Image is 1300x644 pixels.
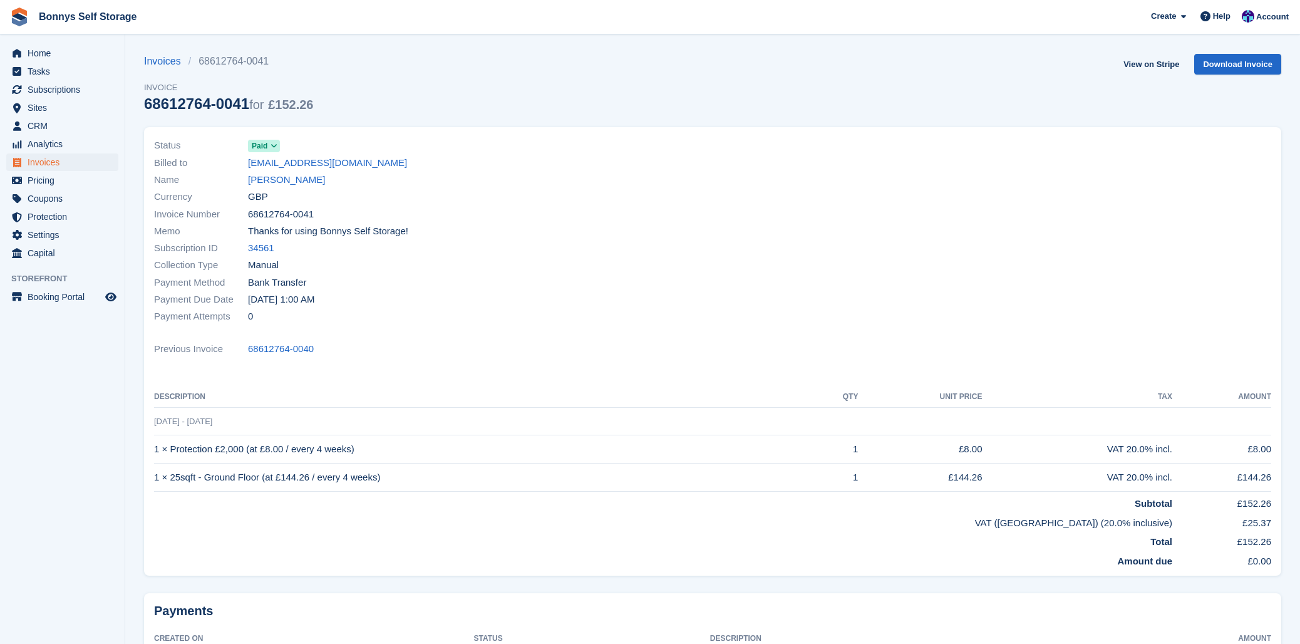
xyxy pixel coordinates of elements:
[28,208,103,226] span: Protection
[154,435,813,464] td: 1 × Protection £2,000 (at £8.00 / every 4 weeks)
[1172,530,1271,549] td: £152.26
[6,117,118,135] a: menu
[28,153,103,171] span: Invoices
[6,81,118,98] a: menu
[248,258,279,273] span: Manual
[28,288,103,306] span: Booking Portal
[28,81,103,98] span: Subscriptions
[103,289,118,304] a: Preview store
[6,172,118,189] a: menu
[1256,11,1289,23] span: Account
[28,117,103,135] span: CRM
[6,244,118,262] a: menu
[1118,54,1184,75] a: View on Stripe
[983,470,1173,485] div: VAT 20.0% incl.
[154,511,1172,531] td: VAT ([GEOGRAPHIC_DATA]) (20.0% inclusive)
[28,63,103,80] span: Tasks
[1150,536,1172,547] strong: Total
[248,224,408,239] span: Thanks for using Bonnys Self Storage!
[248,276,306,290] span: Bank Transfer
[154,207,248,222] span: Invoice Number
[858,387,982,407] th: Unit Price
[813,435,859,464] td: 1
[154,464,813,492] td: 1 × 25sqft - Ground Floor (at £144.26 / every 4 weeks)
[1135,498,1172,509] strong: Subtotal
[154,293,248,307] span: Payment Due Date
[983,387,1173,407] th: Tax
[28,190,103,207] span: Coupons
[6,44,118,62] a: menu
[144,95,313,112] div: 68612764-0041
[858,435,982,464] td: £8.00
[6,190,118,207] a: menu
[248,342,314,356] a: 68612764-0040
[248,173,325,187] a: [PERSON_NAME]
[248,190,268,204] span: GBP
[248,207,314,222] span: 68612764-0041
[1172,492,1271,511] td: £152.26
[154,224,248,239] span: Memo
[154,417,212,426] span: [DATE] - [DATE]
[154,173,248,187] span: Name
[248,309,253,324] span: 0
[1172,549,1271,569] td: £0.00
[6,153,118,171] a: menu
[6,208,118,226] a: menu
[144,54,313,69] nav: breadcrumbs
[1151,10,1176,23] span: Create
[28,244,103,262] span: Capital
[11,273,125,285] span: Storefront
[154,138,248,153] span: Status
[983,442,1173,457] div: VAT 20.0% incl.
[6,99,118,117] a: menu
[813,464,859,492] td: 1
[10,8,29,26] img: stora-icon-8386f47178a22dfd0bd8f6a31ec36ba5ce8667c1dd55bd0f319d3a0aa187defe.svg
[1172,387,1271,407] th: Amount
[28,172,103,189] span: Pricing
[1242,10,1254,23] img: Rebecca Gray
[28,44,103,62] span: Home
[34,6,142,27] a: Bonnys Self Storage
[858,464,982,492] td: £144.26
[268,98,313,112] span: £152.26
[6,288,118,306] a: menu
[1172,464,1271,492] td: £144.26
[154,241,248,256] span: Subscription ID
[154,258,248,273] span: Collection Type
[154,190,248,204] span: Currency
[144,54,188,69] a: Invoices
[28,99,103,117] span: Sites
[1194,54,1281,75] a: Download Invoice
[154,309,248,324] span: Payment Attempts
[1172,511,1271,531] td: £25.37
[154,603,1271,619] h2: Payments
[28,226,103,244] span: Settings
[1172,435,1271,464] td: £8.00
[248,156,407,170] a: [EMAIL_ADDRESS][DOMAIN_NAME]
[28,135,103,153] span: Analytics
[1118,556,1173,566] strong: Amount due
[6,63,118,80] a: menu
[252,140,267,152] span: Paid
[154,156,248,170] span: Billed to
[248,293,314,307] time: 2025-09-27 00:00:00 UTC
[144,81,313,94] span: Invoice
[248,241,274,256] a: 34561
[154,276,248,290] span: Payment Method
[154,342,248,356] span: Previous Invoice
[6,226,118,244] a: menu
[6,135,118,153] a: menu
[1213,10,1230,23] span: Help
[249,98,264,112] span: for
[813,387,859,407] th: QTY
[154,387,813,407] th: Description
[248,138,280,153] a: Paid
